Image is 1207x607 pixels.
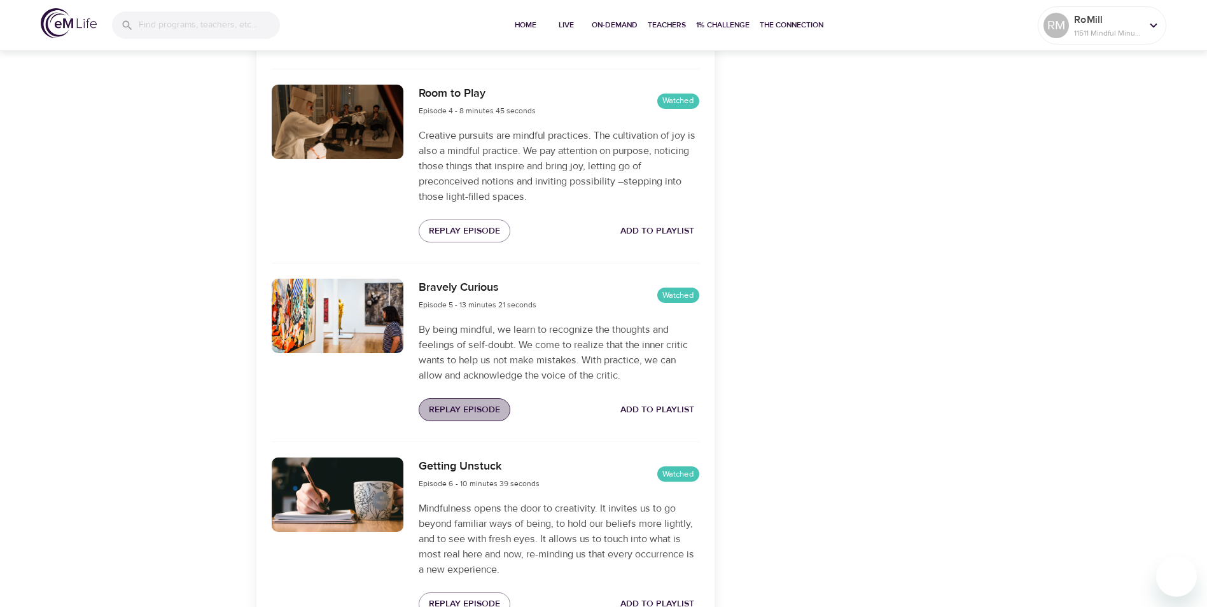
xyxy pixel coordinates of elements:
[1074,27,1141,39] p: 11511 Mindful Minutes
[41,8,97,38] img: logo
[419,106,536,116] span: Episode 4 - 8 minutes 45 seconds
[429,402,500,418] span: Replay Episode
[419,398,510,422] button: Replay Episode
[657,95,699,107] span: Watched
[419,128,699,204] p: Creative pursuits are mindful practices. The cultivation of joy is also a mindful practice. We pa...
[1043,13,1069,38] div: RM
[592,18,638,32] span: On-Demand
[657,290,699,302] span: Watched
[419,300,536,310] span: Episode 5 - 13 minutes 21 seconds
[696,18,750,32] span: 1% Challenge
[615,220,699,243] button: Add to Playlist
[429,223,500,239] span: Replay Episode
[419,220,510,243] button: Replay Episode
[419,279,536,297] h6: Bravely Curious
[139,11,280,39] input: Find programs, teachers, etc...
[510,18,541,32] span: Home
[657,468,699,480] span: Watched
[419,501,699,577] p: Mindfulness opens the door to creativity. It invites us to go beyond familiar ways of being, to h...
[551,18,582,32] span: Live
[1156,556,1197,597] iframe: Button to launch messaging window
[620,402,694,418] span: Add to Playlist
[615,398,699,422] button: Add to Playlist
[620,223,694,239] span: Add to Playlist
[419,457,540,476] h6: Getting Unstuck
[419,478,540,489] span: Episode 6 - 10 minutes 39 seconds
[648,18,686,32] span: Teachers
[419,322,699,383] p: By being mindful, we learn to recognize the thoughts and feelings of self-doubt. We come to reali...
[419,85,536,103] h6: Room to Play
[1074,12,1141,27] p: RoMill
[760,18,823,32] span: The Connection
